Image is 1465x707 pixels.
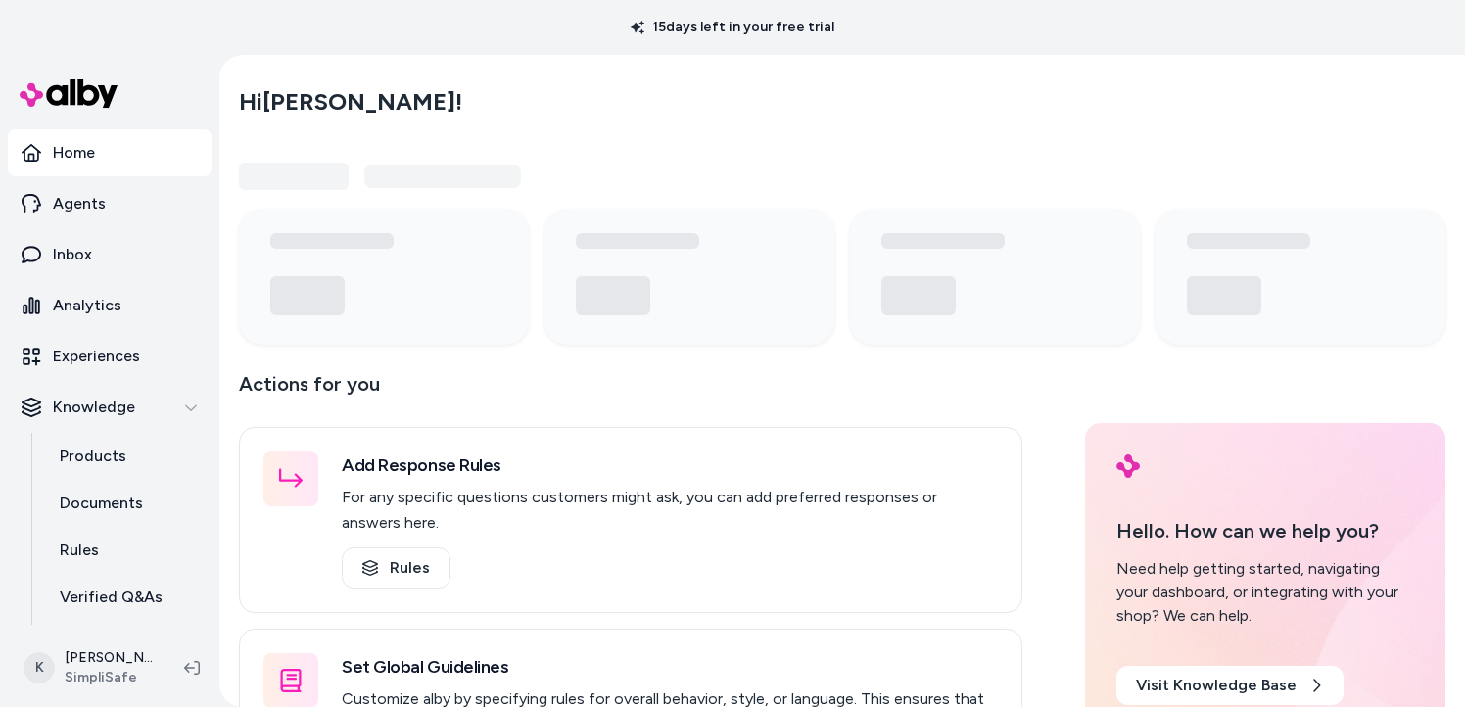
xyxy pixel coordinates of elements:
[342,451,998,479] h3: Add Response Rules
[40,433,212,480] a: Products
[53,243,92,266] p: Inbox
[12,636,168,699] button: K[PERSON_NAME]SimpliSafe
[8,282,212,329] a: Analytics
[53,141,95,165] p: Home
[619,18,846,37] p: 15 days left in your free trial
[1116,454,1140,478] img: alby Logo
[342,547,450,589] a: Rules
[1116,666,1344,705] a: Visit Knowledge Base
[8,231,212,278] a: Inbox
[60,445,126,468] p: Products
[239,87,462,117] h2: Hi [PERSON_NAME] !
[1116,516,1414,545] p: Hello. How can we help you?
[24,652,55,683] span: K
[20,79,118,108] img: alby Logo
[40,527,212,574] a: Rules
[53,192,106,215] p: Agents
[40,574,212,621] a: Verified Q&As
[8,129,212,176] a: Home
[60,492,143,515] p: Documents
[8,180,212,227] a: Agents
[1116,557,1414,628] div: Need help getting started, navigating your dashboard, or integrating with your shop? We can help.
[342,653,998,681] h3: Set Global Guidelines
[53,294,121,317] p: Analytics
[60,539,99,562] p: Rules
[8,333,212,380] a: Experiences
[40,480,212,527] a: Documents
[53,396,135,419] p: Knowledge
[8,384,212,431] button: Knowledge
[65,668,153,687] span: SimpliSafe
[53,345,140,368] p: Experiences
[60,586,163,609] p: Verified Q&As
[239,368,1022,415] p: Actions for you
[65,648,153,668] p: [PERSON_NAME]
[342,485,998,536] p: For any specific questions customers might ask, you can add preferred responses or answers here.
